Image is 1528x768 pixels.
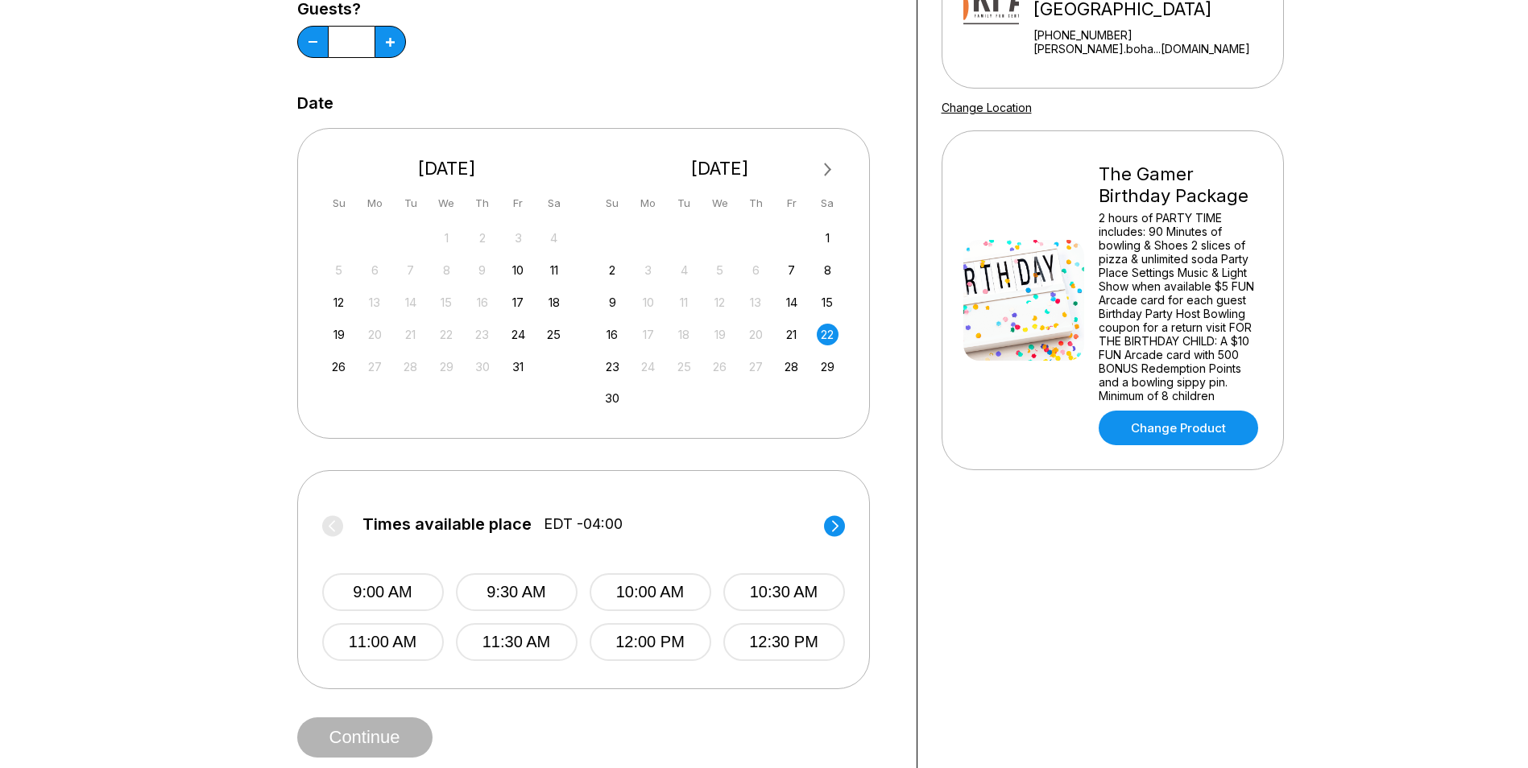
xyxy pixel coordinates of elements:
[400,259,421,281] div: Not available Tuesday, October 7th, 2025
[543,227,565,249] div: Not available Saturday, October 4th, 2025
[709,259,731,281] div: Not available Wednesday, November 5th, 2025
[942,101,1032,114] a: Change Location
[364,356,386,378] div: Not available Monday, October 27th, 2025
[328,356,350,378] div: Choose Sunday, October 26th, 2025
[745,192,767,214] div: Th
[471,192,493,214] div: Th
[673,324,695,345] div: Not available Tuesday, November 18th, 2025
[1033,42,1276,56] a: [PERSON_NAME].boha...[DOMAIN_NAME]
[781,291,802,313] div: Choose Friday, November 14th, 2025
[471,356,493,378] div: Not available Thursday, October 30th, 2025
[817,324,839,345] div: Choose Saturday, November 22nd, 2025
[595,158,845,180] div: [DATE]
[400,192,421,214] div: Tu
[543,259,565,281] div: Choose Saturday, October 11th, 2025
[590,623,711,661] button: 12:00 PM
[637,192,659,214] div: Mo
[602,356,623,378] div: Choose Sunday, November 23rd, 2025
[815,157,841,183] button: Next Month
[637,324,659,345] div: Not available Monday, November 17th, 2025
[637,356,659,378] div: Not available Monday, November 24th, 2025
[471,324,493,345] div: Not available Thursday, October 23rd, 2025
[471,291,493,313] div: Not available Thursday, October 16th, 2025
[637,259,659,281] div: Not available Monday, November 3rd, 2025
[1099,211,1262,403] div: 2 hours of PARTY TIME includes: 90 Minutes of bowling & Shoes 2 slices of pizza & unlimited soda ...
[723,573,845,611] button: 10:30 AM
[602,387,623,409] div: Choose Sunday, November 30th, 2025
[507,259,529,281] div: Choose Friday, October 10th, 2025
[817,259,839,281] div: Choose Saturday, November 8th, 2025
[723,623,845,661] button: 12:30 PM
[507,227,529,249] div: Not available Friday, October 3rd, 2025
[745,356,767,378] div: Not available Thursday, November 27th, 2025
[328,324,350,345] div: Choose Sunday, October 19th, 2025
[602,259,623,281] div: Choose Sunday, November 2nd, 2025
[543,291,565,313] div: Choose Saturday, October 18th, 2025
[709,356,731,378] div: Not available Wednesday, November 26th, 2025
[781,259,802,281] div: Choose Friday, November 7th, 2025
[544,515,623,533] span: EDT -04:00
[436,192,458,214] div: We
[599,225,841,410] div: month 2025-11
[400,356,421,378] div: Not available Tuesday, October 28th, 2025
[364,259,386,281] div: Not available Monday, October 6th, 2025
[543,324,565,345] div: Choose Saturday, October 25th, 2025
[507,192,529,214] div: Fr
[963,240,1084,361] img: The Gamer Birthday Package
[456,573,578,611] button: 9:30 AM
[507,291,529,313] div: Choose Friday, October 17th, 2025
[400,291,421,313] div: Not available Tuesday, October 14th, 2025
[781,356,802,378] div: Choose Friday, November 28th, 2025
[1033,28,1276,42] div: [PHONE_NUMBER]
[637,291,659,313] div: Not available Monday, November 10th, 2025
[322,623,444,661] button: 11:00 AM
[328,259,350,281] div: Not available Sunday, October 5th, 2025
[673,356,695,378] div: Not available Tuesday, November 25th, 2025
[364,192,386,214] div: Mo
[436,324,458,345] div: Not available Wednesday, October 22nd, 2025
[1099,163,1262,207] div: The Gamer Birthday Package
[745,259,767,281] div: Not available Thursday, November 6th, 2025
[1099,411,1258,445] a: Change Product
[709,291,731,313] div: Not available Wednesday, November 12th, 2025
[326,225,568,378] div: month 2025-10
[471,259,493,281] div: Not available Thursday, October 9th, 2025
[364,324,386,345] div: Not available Monday, October 20th, 2025
[745,291,767,313] div: Not available Thursday, November 13th, 2025
[817,192,839,214] div: Sa
[817,356,839,378] div: Choose Saturday, November 29th, 2025
[507,356,529,378] div: Choose Friday, October 31st, 2025
[436,291,458,313] div: Not available Wednesday, October 15th, 2025
[364,291,386,313] div: Not available Monday, October 13th, 2025
[709,324,731,345] div: Not available Wednesday, November 19th, 2025
[709,192,731,214] div: We
[456,623,578,661] button: 11:30 AM
[745,324,767,345] div: Not available Thursday, November 20th, 2025
[507,324,529,345] div: Choose Friday, October 24th, 2025
[781,192,802,214] div: Fr
[400,324,421,345] div: Not available Tuesday, October 21st, 2025
[673,291,695,313] div: Not available Tuesday, November 11th, 2025
[673,259,695,281] div: Not available Tuesday, November 4th, 2025
[362,515,532,533] span: Times available place
[328,192,350,214] div: Su
[436,356,458,378] div: Not available Wednesday, October 29th, 2025
[328,291,350,313] div: Choose Sunday, October 12th, 2025
[817,227,839,249] div: Choose Saturday, November 1st, 2025
[297,94,333,112] label: Date
[322,158,572,180] div: [DATE]
[673,192,695,214] div: Tu
[781,324,802,345] div: Choose Friday, November 21st, 2025
[543,192,565,214] div: Sa
[471,227,493,249] div: Not available Thursday, October 2nd, 2025
[436,259,458,281] div: Not available Wednesday, October 8th, 2025
[602,324,623,345] div: Choose Sunday, November 16th, 2025
[436,227,458,249] div: Not available Wednesday, October 1st, 2025
[590,573,711,611] button: 10:00 AM
[322,573,444,611] button: 9:00 AM
[602,192,623,214] div: Su
[817,291,839,313] div: Choose Saturday, November 15th, 2025
[602,291,623,313] div: Choose Sunday, November 9th, 2025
